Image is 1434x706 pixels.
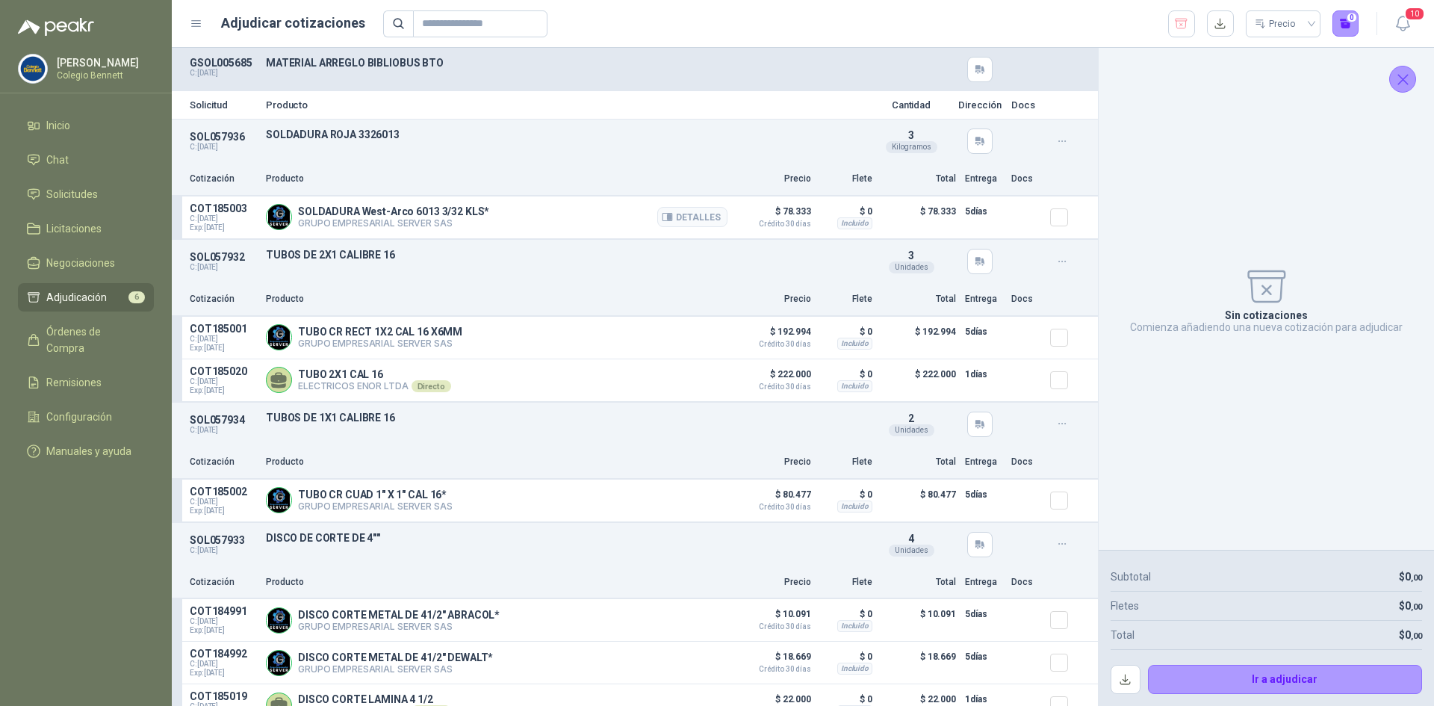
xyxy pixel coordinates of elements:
[1399,627,1422,643] p: $
[1011,100,1041,110] p: Docs
[957,100,1002,110] p: Dirección
[736,220,811,228] span: Crédito 30 días
[965,648,1002,666] p: 5 días
[266,249,865,261] p: TUBOS DE 2X1 CALIBRE 16
[190,426,257,435] p: C: [DATE]
[965,323,1002,341] p: 5 días
[190,172,257,186] p: Cotización
[298,609,500,621] p: DISCO CORTE METAL DE 41/2" ABRACOL*
[908,412,914,424] span: 2
[266,128,865,140] p: SOLDADURA ROJA 3326013
[1411,573,1422,583] span: ,00
[874,100,949,110] p: Cantidad
[46,255,115,271] span: Negociaciones
[18,403,154,431] a: Configuración
[837,380,872,392] div: Incluido
[837,663,872,675] div: Incluido
[266,57,865,69] p: MATERIAL ARREGLO BIBLIOBUS BTO
[46,220,102,237] span: Licitaciones
[736,486,811,511] p: $ 80.477
[190,648,257,660] p: COT184992
[889,424,934,436] div: Unidades
[1405,571,1422,583] span: 0
[190,100,257,110] p: Solicitud
[1411,631,1422,641] span: ,00
[837,620,872,632] div: Incluido
[19,55,47,83] img: Company Logo
[736,605,811,631] p: $ 10.091
[298,651,493,663] p: DISCO CORTE METAL DE 41/2" DEWALT*
[190,214,257,223] span: C: [DATE]
[190,455,257,469] p: Cotización
[18,214,154,243] a: Licitaciones
[190,617,257,626] span: C: [DATE]
[820,455,872,469] p: Flete
[881,648,956,678] p: $ 18.669
[298,338,462,349] p: GRUPO EMPRESARIAL SERVER SAS
[1389,66,1416,93] button: Cerrar
[820,575,872,589] p: Flete
[298,217,489,229] p: GRUPO EMPRESARIAL SERVER SAS
[266,532,865,544] p: DISCO DE CORTE DE 4""
[965,575,1002,589] p: Entrega
[190,69,257,78] p: C: [DATE]
[820,605,872,623] p: $ 0
[1405,629,1422,641] span: 0
[46,289,107,306] span: Adjudicación
[820,648,872,666] p: $ 0
[1225,309,1308,321] p: Sin cotizaciones
[820,323,872,341] p: $ 0
[1011,172,1041,186] p: Docs
[46,409,112,425] span: Configuración
[820,172,872,186] p: Flete
[298,489,453,501] p: TUBO CR CUAD 1" X 1" CAL 16*
[46,117,70,134] span: Inicio
[18,283,154,312] a: Adjudicación6
[190,669,257,678] span: Exp: [DATE]
[736,666,811,673] span: Crédito 30 días
[267,205,291,229] img: Company Logo
[190,575,257,589] p: Cotización
[267,325,291,350] img: Company Logo
[1404,7,1425,21] span: 10
[908,533,914,545] span: 4
[190,377,257,386] span: C: [DATE]
[736,455,811,469] p: Precio
[190,344,257,353] span: Exp: [DATE]
[190,660,257,669] span: C: [DATE]
[190,57,257,69] p: GSOL005685
[266,292,727,306] p: Producto
[190,605,257,617] p: COT184991
[18,111,154,140] a: Inicio
[1389,10,1416,37] button: 10
[881,292,956,306] p: Total
[889,545,934,557] div: Unidades
[965,365,1002,383] p: 1 días
[18,249,154,277] a: Negociaciones
[46,152,69,168] span: Chat
[881,575,956,589] p: Total
[736,648,811,673] p: $ 18.669
[18,180,154,208] a: Solicitudes
[46,323,140,356] span: Órdenes de Compra
[965,172,1002,186] p: Entrega
[1011,292,1041,306] p: Docs
[266,575,727,589] p: Producto
[190,131,257,143] p: SOL057936
[190,251,257,263] p: SOL057932
[266,100,865,110] p: Producto
[128,291,145,303] span: 6
[736,202,811,228] p: $ 78.333
[190,223,257,232] span: Exp: [DATE]
[1255,13,1298,35] div: Precio
[736,172,811,186] p: Precio
[1399,569,1422,585] p: $
[965,292,1002,306] p: Entrega
[736,383,811,391] span: Crédito 30 días
[889,261,934,273] div: Unidades
[267,488,291,513] img: Company Logo
[736,323,811,348] p: $ 192.994
[881,455,956,469] p: Total
[46,443,131,459] span: Manuales y ayuda
[190,263,257,272] p: C: [DATE]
